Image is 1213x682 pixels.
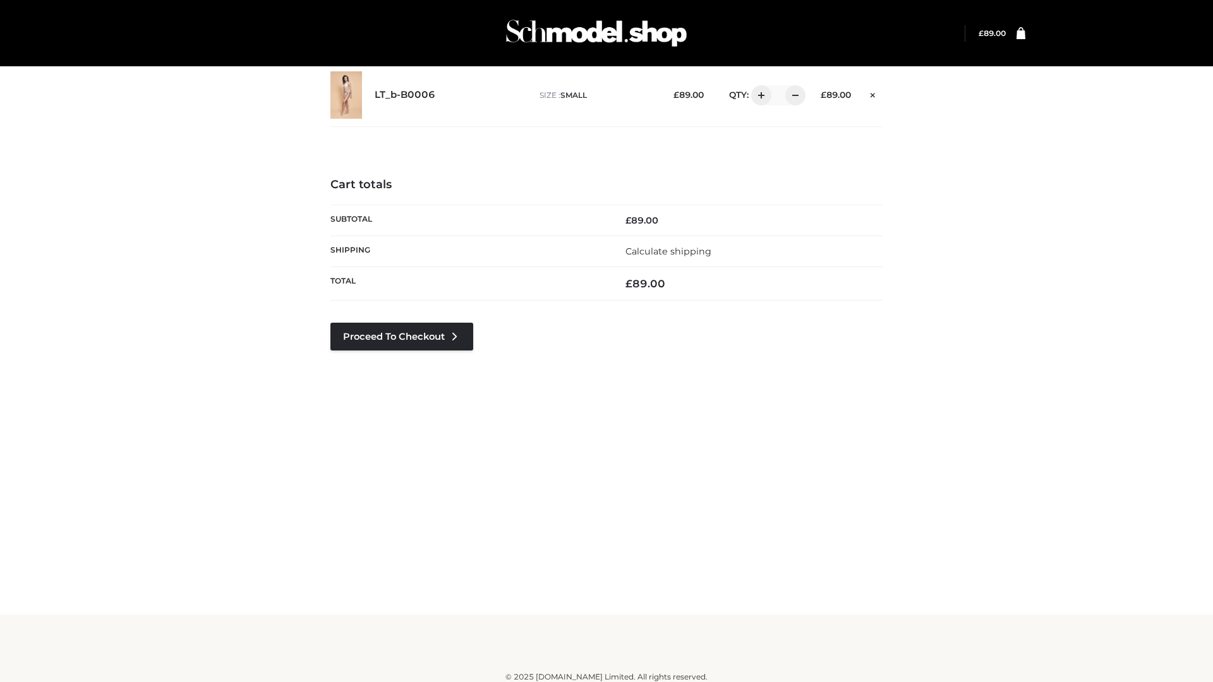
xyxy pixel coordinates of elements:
a: Proceed to Checkout [330,323,473,350]
span: £ [673,90,679,100]
bdi: 89.00 [625,277,665,290]
a: £89.00 [979,28,1006,38]
bdi: 89.00 [821,90,851,100]
span: £ [625,215,631,226]
th: Shipping [330,236,606,266]
span: £ [979,28,984,38]
th: Subtotal [330,205,606,236]
bdi: 89.00 [625,215,658,226]
div: QTY: [716,85,801,105]
p: size : [540,90,654,101]
a: Remove this item [864,85,883,102]
th: Total [330,267,606,301]
span: SMALL [560,90,587,100]
bdi: 89.00 [979,28,1006,38]
img: Schmodel Admin 964 [502,8,691,58]
span: £ [821,90,826,100]
span: £ [625,277,632,290]
a: Calculate shipping [625,246,711,257]
bdi: 89.00 [673,90,704,100]
h4: Cart totals [330,178,883,192]
a: LT_b-B0006 [375,89,435,101]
